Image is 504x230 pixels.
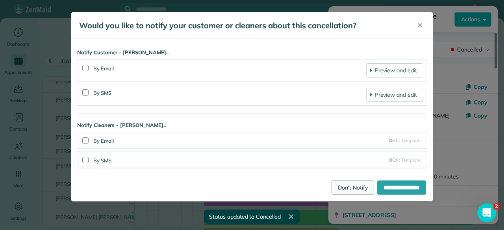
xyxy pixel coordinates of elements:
span: ✕ [417,21,423,30]
a: Preview and edit [366,88,423,102]
div: By SMS [93,88,366,102]
span: 2 [493,203,500,210]
div: By Email [93,136,389,145]
a: Edit Template [389,137,421,144]
div: By Email [93,63,366,77]
strong: Notify Cleaners - [PERSON_NAME].. [77,121,427,129]
h5: Would you like to notify your customer or cleaners about this cancellation? [79,20,406,31]
a: Edit Template [389,157,421,164]
a: Preview and edit [366,63,423,77]
div: By SMS [93,155,389,165]
strong: Notify Customer - [PERSON_NAME].. [77,49,427,57]
a: Don't Notify [332,180,374,195]
iframe: Intercom live chat [477,203,496,222]
span: Status updated to Cancelled [209,213,281,221]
